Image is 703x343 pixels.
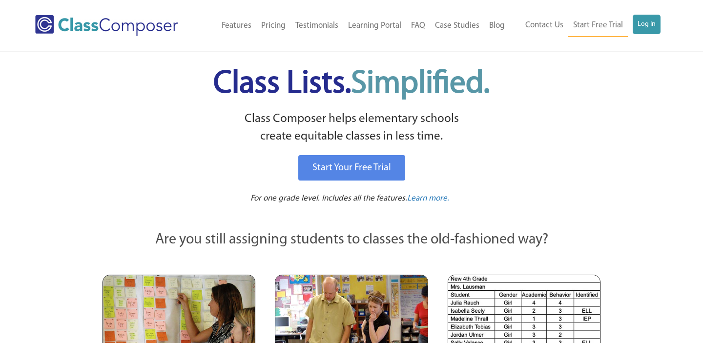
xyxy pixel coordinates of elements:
span: For one grade level. Includes all the features. [250,194,407,202]
a: Log In [633,15,661,34]
span: Start Your Free Trial [312,163,391,173]
a: Start Your Free Trial [298,155,405,181]
span: Class Lists. [213,68,490,100]
p: Class Composer helps elementary schools create equitable classes in less time. [101,110,602,146]
a: FAQ [406,15,430,37]
nav: Header Menu [201,15,510,37]
a: Blog [484,15,510,37]
span: Learn more. [407,194,449,202]
span: Simplified. [351,68,490,100]
a: Features [217,15,256,37]
a: Learn more. [407,193,449,205]
a: Start Free Trial [568,15,628,37]
p: Are you still assigning students to classes the old-fashioned way? [103,229,600,251]
a: Testimonials [290,15,343,37]
img: Class Composer [35,15,178,36]
a: Case Studies [430,15,484,37]
a: Learning Portal [343,15,406,37]
nav: Header Menu [510,15,661,37]
a: Contact Us [520,15,568,36]
a: Pricing [256,15,290,37]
